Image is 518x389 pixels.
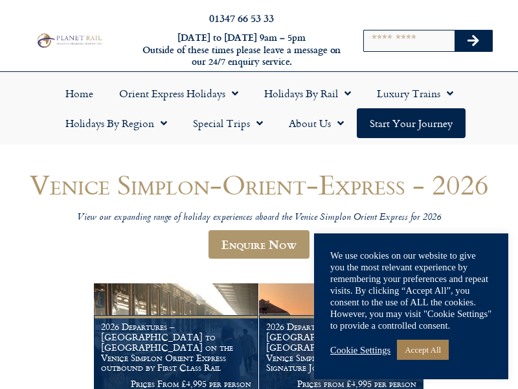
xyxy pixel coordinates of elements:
p: Prices From £4,995 per person [101,379,251,389]
h1: 2026 Departures – [GEOGRAPHIC_DATA] to [GEOGRAPHIC_DATA] on the Venice Simplon Orient Express – S... [266,322,416,373]
nav: Menu [6,78,512,138]
h1: Venice Simplon-Orient-Express - 2026 [12,169,506,200]
a: Enquire Now [208,230,310,259]
a: 01347 66 53 33 [209,10,274,25]
a: Accept All [397,340,449,360]
a: Cookie Settings [330,344,390,356]
h1: 2026 Departures – [GEOGRAPHIC_DATA] to [GEOGRAPHIC_DATA] on the Venice Simplon Orient Express out... [101,322,251,373]
a: Home [52,78,106,108]
a: Luxury Trains [364,78,466,108]
a: Start your Journey [357,108,466,138]
a: Holidays by Rail [251,78,364,108]
p: Prices from £4,995 per person [266,379,416,389]
img: Planet Rail Train Holidays Logo [34,32,104,49]
button: Search [455,30,492,51]
a: Orient Express Holidays [106,78,251,108]
h6: [DATE] to [DATE] 9am – 5pm Outside of these times please leave a message on our 24/7 enquiry serv... [141,32,342,68]
a: About Us [276,108,357,138]
div: We use cookies on our website to give you the most relevant experience by remembering your prefer... [330,250,492,331]
a: Holidays by Region [52,108,180,138]
p: View our expanding range of holiday experiences aboard the Venice Simplon Orient Express for 2026 [12,212,506,224]
a: Special Trips [180,108,276,138]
